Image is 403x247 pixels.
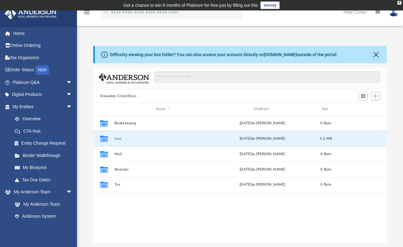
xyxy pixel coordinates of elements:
[4,186,79,198] a: My Anderson Teamarrow_drop_down
[214,106,311,112] div: Modified
[114,137,211,141] button: Law
[9,198,75,210] a: My Anderson Team
[359,92,368,101] button: Switch to Grid View
[83,12,91,16] a: menu
[93,115,387,243] div: grid
[214,151,311,157] div: [DATE] by [PERSON_NAME]
[372,50,380,59] button: Close
[9,113,82,125] a: Overview
[4,27,82,39] a: Home
[214,121,311,126] div: [DATE] by [PERSON_NAME]
[264,52,297,57] a: [DOMAIN_NAME]
[114,152,211,156] button: Mail
[9,174,82,186] a: Tax Due Dates
[114,106,211,112] div: Name
[313,106,338,112] div: Size
[100,93,136,99] button: Viewable-ClientDocs
[397,1,401,5] div: close
[4,64,82,76] a: Order StatusNEW
[320,137,332,140] span: 1.2 MB
[114,183,211,187] button: Tax
[9,162,79,174] a: My Blueprint
[155,72,380,83] input: Search files and folders
[4,76,82,89] a: Platinum Q&Aarrow_drop_down
[66,186,79,199] span: arrow_drop_down
[4,51,82,64] a: Tax Organizers
[9,210,79,223] a: Anderson System
[389,8,398,17] img: User Pic
[96,106,111,112] div: id
[320,183,331,186] span: 0 Byte
[214,167,311,172] div: [DATE] by [PERSON_NAME]
[260,2,280,9] a: survey
[320,121,331,125] span: 0 Byte
[66,101,79,113] span: arrow_drop_down
[9,137,82,150] a: Entity Change Request
[114,167,211,171] button: Receipts
[66,89,79,101] span: arrow_drop_down
[341,106,384,112] div: id
[110,51,338,58] div: Difficulty viewing your box folder? You can also access your account directly on outside of the p...
[9,222,79,235] a: Client Referrals
[214,136,311,142] div: [DATE] by [PERSON_NAME]
[9,149,82,162] a: Binder Walkthrough
[123,2,258,9] div: Get a chance to win 6 months of Platinum for free just by filling out this
[320,152,331,156] span: 0 Byte
[4,89,82,101] a: Digital Productsarrow_drop_down
[371,92,380,101] button: Add
[35,65,49,75] div: NEW
[103,8,110,15] i: search
[114,121,211,125] button: Bookkeeping
[4,39,82,52] a: Online Ordering
[83,9,91,16] i: menu
[320,168,331,171] span: 0 Byte
[214,182,311,187] div: [DATE] by [PERSON_NAME]
[9,125,82,137] a: CTA Hub
[66,76,79,89] span: arrow_drop_down
[4,101,82,113] a: My Entitiesarrow_drop_down
[3,7,58,19] img: Anderson Advisors Platinum Portal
